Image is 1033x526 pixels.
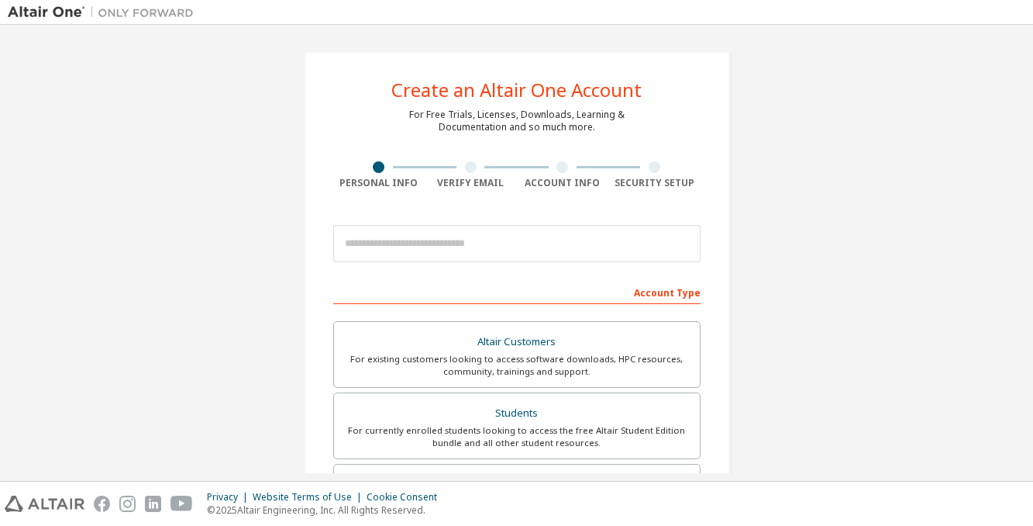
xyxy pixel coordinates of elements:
[343,353,690,378] div: For existing customers looking to access software downloads, HPC resources, community, trainings ...
[170,496,193,512] img: youtube.svg
[343,331,690,353] div: Altair Customers
[207,504,446,517] p: © 2025 Altair Engineering, Inc. All Rights Reserved.
[94,496,110,512] img: facebook.svg
[8,5,201,20] img: Altair One
[391,81,642,99] div: Create an Altair One Account
[119,496,136,512] img: instagram.svg
[207,491,253,504] div: Privacy
[517,177,609,189] div: Account Info
[367,491,446,504] div: Cookie Consent
[343,424,690,449] div: For currently enrolled students looking to access the free Altair Student Edition bundle and all ...
[409,109,625,133] div: For Free Trials, Licenses, Downloads, Learning & Documentation and so much more.
[333,279,701,304] div: Account Type
[425,177,517,189] div: Verify Email
[608,177,701,189] div: Security Setup
[343,403,690,424] div: Students
[333,177,425,189] div: Personal Info
[253,491,367,504] div: Website Terms of Use
[145,496,161,512] img: linkedin.svg
[5,496,84,512] img: altair_logo.svg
